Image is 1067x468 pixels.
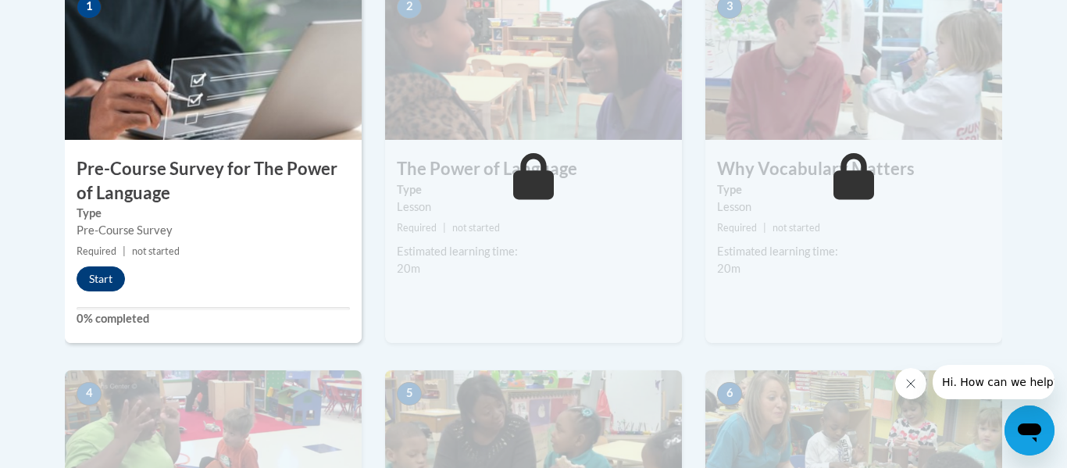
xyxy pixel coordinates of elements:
span: 6 [717,382,742,405]
span: 20m [717,262,740,275]
iframe: Button to launch messaging window [1005,405,1055,455]
h3: Why Vocabulary Matters [705,157,1002,181]
span: not started [452,222,500,234]
label: Type [397,181,670,198]
label: Type [77,205,350,222]
div: Estimated learning time: [397,243,670,260]
label: 0% completed [77,310,350,327]
label: Type [717,181,990,198]
span: not started [132,245,180,257]
span: Required [717,222,757,234]
div: Estimated learning time: [717,243,990,260]
button: Start [77,266,125,291]
span: Required [397,222,437,234]
span: Hi. How can we help? [9,11,127,23]
iframe: Message from company [933,365,1055,399]
span: 4 [77,382,102,405]
div: Pre-Course Survey [77,222,350,239]
span: 20m [397,262,420,275]
span: Required [77,245,116,257]
div: Lesson [397,198,670,216]
span: | [123,245,126,257]
h3: The Power of Language [385,157,682,181]
iframe: Close message [895,368,926,399]
span: | [763,222,766,234]
span: not started [773,222,820,234]
h3: Pre-Course Survey for The Power of Language [65,157,362,205]
span: | [443,222,446,234]
div: Lesson [717,198,990,216]
span: 5 [397,382,422,405]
